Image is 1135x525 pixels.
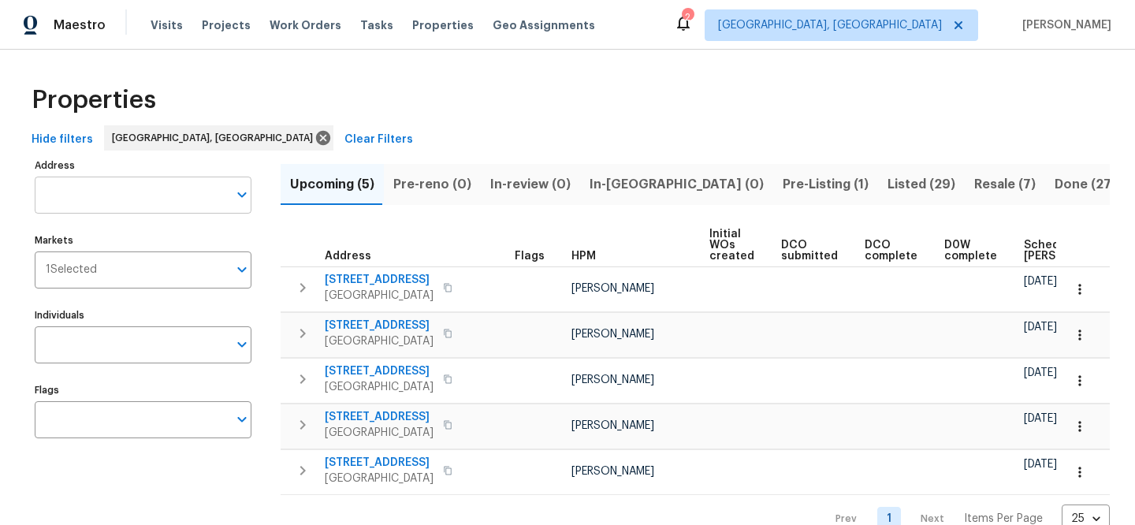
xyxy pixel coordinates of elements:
[325,409,434,425] span: [STREET_ADDRESS]
[325,425,434,441] span: [GEOGRAPHIC_DATA]
[231,184,253,206] button: Open
[571,466,654,477] span: [PERSON_NAME]
[32,130,93,150] span: Hide filters
[35,311,251,320] label: Individuals
[35,385,251,395] label: Flags
[231,259,253,281] button: Open
[1024,367,1057,378] span: [DATE]
[682,9,693,25] div: 2
[325,251,371,262] span: Address
[944,240,997,262] span: D0W complete
[25,125,99,155] button: Hide filters
[151,17,183,33] span: Visits
[571,420,654,431] span: [PERSON_NAME]
[338,125,419,155] button: Clear Filters
[270,17,341,33] span: Work Orders
[393,173,471,195] span: Pre-reno (0)
[1016,17,1111,33] span: [PERSON_NAME]
[35,161,251,170] label: Address
[35,236,251,245] label: Markets
[1024,459,1057,470] span: [DATE]
[32,92,156,108] span: Properties
[709,229,754,262] span: Initial WOs created
[571,283,654,294] span: [PERSON_NAME]
[1055,173,1126,195] span: Done (270)
[290,173,374,195] span: Upcoming (5)
[325,272,434,288] span: [STREET_ADDRESS]
[325,333,434,349] span: [GEOGRAPHIC_DATA]
[571,329,654,340] span: [PERSON_NAME]
[1024,240,1113,262] span: Scheduled [PERSON_NAME]
[888,173,955,195] span: Listed (29)
[1024,276,1057,287] span: [DATE]
[865,240,917,262] span: DCO complete
[325,288,434,303] span: [GEOGRAPHIC_DATA]
[344,130,413,150] span: Clear Filters
[46,263,97,277] span: 1 Selected
[783,173,869,195] span: Pre-Listing (1)
[325,379,434,395] span: [GEOGRAPHIC_DATA]
[325,455,434,471] span: [STREET_ADDRESS]
[781,240,838,262] span: DCO submitted
[325,318,434,333] span: [STREET_ADDRESS]
[1024,322,1057,333] span: [DATE]
[1024,413,1057,424] span: [DATE]
[590,173,764,195] span: In-[GEOGRAPHIC_DATA] (0)
[493,17,595,33] span: Geo Assignments
[112,130,319,146] span: [GEOGRAPHIC_DATA], [GEOGRAPHIC_DATA]
[718,17,942,33] span: [GEOGRAPHIC_DATA], [GEOGRAPHIC_DATA]
[54,17,106,33] span: Maestro
[490,173,571,195] span: In-review (0)
[360,20,393,31] span: Tasks
[412,17,474,33] span: Properties
[571,251,596,262] span: HPM
[202,17,251,33] span: Projects
[515,251,545,262] span: Flags
[974,173,1036,195] span: Resale (7)
[325,363,434,379] span: [STREET_ADDRESS]
[231,408,253,430] button: Open
[325,471,434,486] span: [GEOGRAPHIC_DATA]
[571,374,654,385] span: [PERSON_NAME]
[231,333,253,356] button: Open
[104,125,333,151] div: [GEOGRAPHIC_DATA], [GEOGRAPHIC_DATA]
